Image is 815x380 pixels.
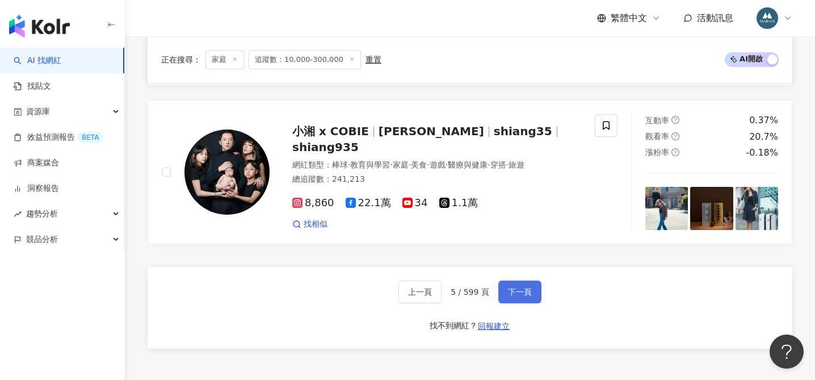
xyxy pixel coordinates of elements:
[645,132,669,141] span: 觀看率
[390,160,392,169] span: ·
[332,160,348,169] span: 棒球
[697,12,733,23] span: 活動訊息
[350,160,390,169] span: 教育與學習
[671,148,679,156] span: question-circle
[148,100,792,244] a: KOL Avatar小湘 x COBIE[PERSON_NAME]shiang35shiang935網紅類型：棒球·教育與學習·家庭·美食·遊戲·醫療與健康·穿搭·旅遊總追蹤數：241,2138...
[14,132,103,143] a: 效益預測報告BETA
[26,201,58,227] span: 趨勢分析
[490,160,506,169] span: 穿搭
[451,287,489,297] span: 5 / 599 頁
[448,160,488,169] span: 醫療與健康
[398,281,442,303] button: 上一頁
[671,116,679,124] span: question-circle
[14,157,59,169] a: 商案媒合
[411,160,427,169] span: 美食
[379,124,484,138] span: [PERSON_NAME]
[304,219,327,230] span: 找相似
[509,160,524,169] span: 旅遊
[746,147,778,159] div: -0.18%
[494,124,552,138] span: shiang35
[409,160,411,169] span: ·
[249,50,361,69] span: 追蹤數：10,000-300,000
[508,287,532,297] span: 下一頁
[205,50,244,69] span: 家庭
[749,131,778,143] div: 20.7%
[184,130,270,215] img: KOL Avatar
[292,219,327,230] a: 找相似
[488,160,490,169] span: ·
[292,140,359,154] span: shiang935
[292,197,334,209] span: 8,860
[14,55,61,66] a: searchAI 找網紅
[14,210,22,218] span: rise
[26,99,50,124] span: 資源庫
[439,197,478,209] span: 1.1萬
[430,320,477,332] div: 找不到網紅？
[506,160,509,169] span: ·
[477,317,510,335] button: 回報建立
[14,81,51,92] a: 找貼文
[430,160,446,169] span: 遊戲
[9,15,70,37] img: logo
[611,12,647,24] span: 繁體中文
[292,160,581,171] div: 網紅類型 ：
[645,116,669,125] span: 互動率
[26,227,58,252] span: 競品分析
[348,160,350,169] span: ·
[408,287,432,297] span: 上一頁
[645,148,669,157] span: 漲粉率
[402,197,428,209] span: 34
[292,124,369,138] span: 小湘 x COBIE
[736,187,779,230] img: post-image
[292,174,581,185] div: 總追蹤數 ： 241,213
[346,197,391,209] span: 22.1萬
[393,160,409,169] span: 家庭
[757,7,778,29] img: 358735463_652854033541749_1509380869568117342_n.jpg
[427,160,429,169] span: ·
[690,187,733,230] img: post-image
[749,114,778,127] div: 0.37%
[366,55,381,64] div: 重置
[478,321,510,331] span: 回報建立
[161,55,201,64] span: 正在搜尋 ：
[770,335,804,369] iframe: Help Scout Beacon - Open
[671,132,679,140] span: question-circle
[446,160,448,169] span: ·
[645,187,688,230] img: post-image
[498,281,541,303] button: 下一頁
[14,183,59,194] a: 洞察報告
